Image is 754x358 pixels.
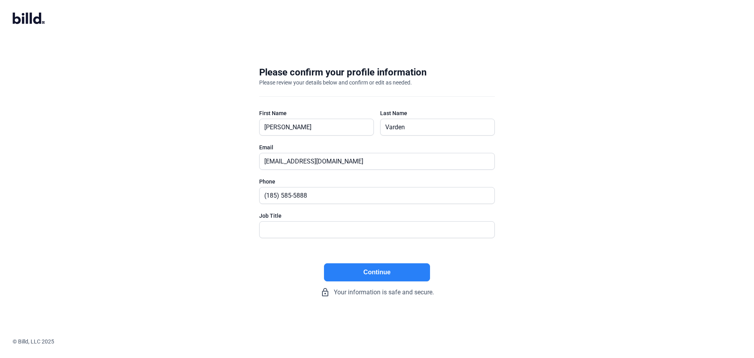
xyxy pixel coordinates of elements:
[259,178,495,185] div: Phone
[320,288,330,297] mat-icon: lock_outline
[259,79,412,86] div: Please review your details below and confirm or edit as needed.
[324,263,430,281] button: Continue
[259,109,374,117] div: First Name
[259,143,495,151] div: Email
[13,338,754,345] div: © Billd, LLC 2025
[259,212,495,220] div: Job Title
[259,288,495,297] div: Your information is safe and secure.
[259,66,426,79] div: Please confirm your profile information
[380,109,495,117] div: Last Name
[260,187,486,204] input: (XXX) XXX-XXXX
